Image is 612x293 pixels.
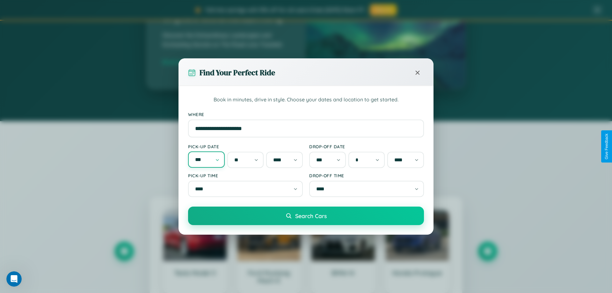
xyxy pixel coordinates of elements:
label: Drop-off Date [309,144,424,149]
label: Pick-up Time [188,173,303,178]
label: Where [188,112,424,117]
span: Search Cars [295,212,327,219]
label: Pick-up Date [188,144,303,149]
button: Search Cars [188,207,424,225]
h3: Find Your Perfect Ride [200,67,275,78]
p: Book in minutes, drive in style. Choose your dates and location to get started. [188,96,424,104]
label: Drop-off Time [309,173,424,178]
